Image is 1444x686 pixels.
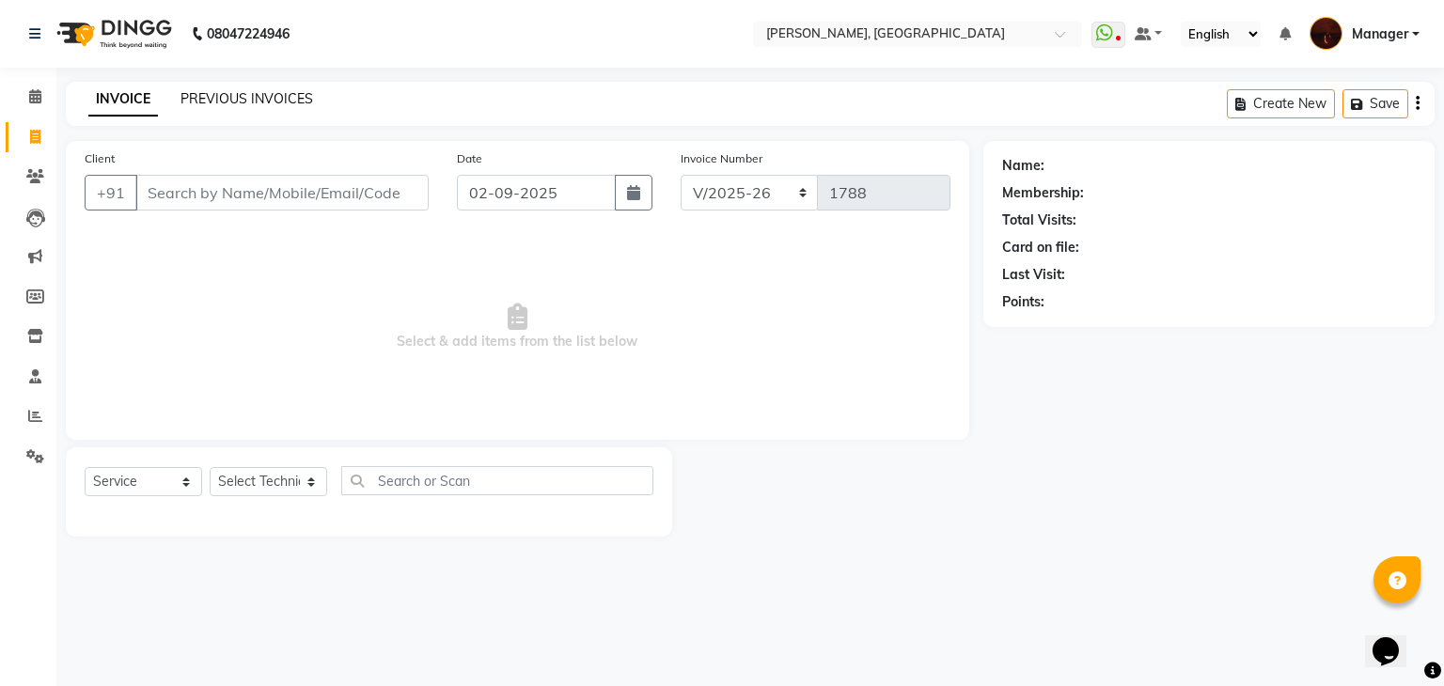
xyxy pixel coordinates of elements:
[1002,292,1044,312] div: Points:
[1002,156,1044,176] div: Name:
[1227,89,1335,118] button: Create New
[1002,183,1084,203] div: Membership:
[681,150,762,167] label: Invoice Number
[48,8,177,60] img: logo
[85,150,115,167] label: Client
[1002,238,1079,257] div: Card on file:
[135,175,429,210] input: Search by Name/Mobile/Email/Code
[207,8,290,60] b: 08047224946
[341,466,653,495] input: Search or Scan
[88,83,158,117] a: INVOICE
[1002,210,1076,230] div: Total Visits:
[180,90,313,107] a: PREVIOUS INVOICES
[1002,265,1065,285] div: Last Visit:
[457,150,482,167] label: Date
[85,175,137,210] button: +91
[1365,611,1425,667] iframe: chat widget
[1352,24,1408,44] span: Manager
[1310,17,1342,50] img: Manager
[85,233,950,421] span: Select & add items from the list below
[1342,89,1408,118] button: Save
